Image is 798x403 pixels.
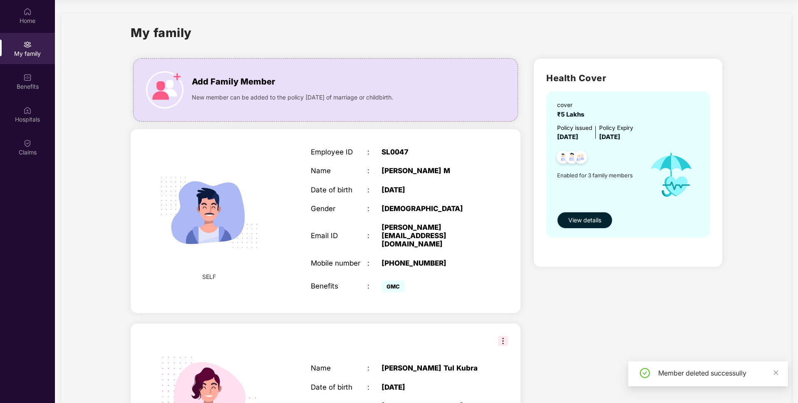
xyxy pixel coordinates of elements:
div: : [367,282,382,290]
div: : [367,383,382,391]
div: Date of birth [311,186,367,194]
span: [DATE] [599,133,620,141]
span: ₹5 Lakhs [557,111,587,118]
div: [DEMOGRAPHIC_DATA] [382,204,481,213]
img: svg+xml;base64,PHN2ZyB4bWxucz0iaHR0cDovL3d3dy53My5vcmcvMjAwMC9zdmciIHdpZHRoPSI0OC45NDMiIGhlaWdodD... [562,148,582,169]
h2: Health Cover [546,71,710,85]
img: icon [641,142,702,208]
div: Email ID [311,231,367,240]
div: Policy issued [557,124,592,133]
button: View details [557,212,612,229]
div: Member deleted successully [658,368,778,378]
img: svg+xml;base64,PHN2ZyB4bWxucz0iaHR0cDovL3d3dy53My5vcmcvMjAwMC9zdmciIHdpZHRoPSI0OC45NDMiIGhlaWdodD... [553,148,573,169]
span: New member can be added to the policy [DATE] of marriage or childbirth. [192,93,393,102]
div: Name [311,364,367,372]
img: svg+xml;base64,PHN2ZyB3aWR0aD0iMjAiIGhlaWdodD0iMjAiIHZpZXdCb3g9IjAgMCAyMCAyMCIgZmlsbD0ibm9uZSIgeG... [23,40,32,49]
img: svg+xml;base64,PHN2ZyBpZD0iSG9tZSIgeG1sbnM9Imh0dHA6Ly93d3cudzMub3JnLzIwMDAvc3ZnIiB3aWR0aD0iMjAiIG... [23,7,32,16]
span: GMC [382,281,405,292]
div: : [367,364,382,372]
span: View details [568,216,601,225]
img: svg+xml;base64,PHN2ZyB3aWR0aD0iMzIiIGhlaWdodD0iMzIiIHZpZXdCb3g9IjAgMCAzMiAzMiIgZmlsbD0ibm9uZSIgeG... [498,336,508,346]
div: Benefits [311,282,367,290]
div: cover [557,101,587,110]
div: [PHONE_NUMBER] [382,259,481,267]
div: Mobile number [311,259,367,267]
span: check-circle [640,368,650,378]
div: Policy Expiry [599,124,633,133]
div: [PERSON_NAME] Tul Kubra [382,364,481,372]
img: svg+xml;base64,PHN2ZyB4bWxucz0iaHR0cDovL3d3dy53My5vcmcvMjAwMC9zdmciIHdpZHRoPSIyMjQiIGhlaWdodD0iMT... [149,152,269,272]
div: : [367,186,382,194]
img: svg+xml;base64,PHN2ZyB4bWxucz0iaHR0cDovL3d3dy53My5vcmcvMjAwMC9zdmciIHdpZHRoPSI0OC45NDMiIGhlaWdodD... [570,148,591,169]
div: : [367,259,382,267]
span: Add Family Member [192,75,275,88]
div: [PERSON_NAME][EMAIL_ADDRESS][DOMAIN_NAME] [382,223,481,249]
h1: My family [131,23,192,42]
img: icon [146,71,183,109]
span: [DATE] [557,133,578,141]
span: Enabled for 3 family members [557,171,641,179]
span: SELF [202,272,216,281]
div: : [367,204,382,213]
div: Name [311,167,367,175]
img: svg+xml;base64,PHN2ZyBpZD0iSG9zcGl0YWxzIiB4bWxucz0iaHR0cDovL3d3dy53My5vcmcvMjAwMC9zdmciIHdpZHRoPS... [23,106,32,114]
div: Gender [311,204,367,213]
div: : [367,148,382,156]
div: SL0047 [382,148,481,156]
div: : [367,167,382,175]
img: svg+xml;base64,PHN2ZyBpZD0iQmVuZWZpdHMiIHhtbG5zPSJodHRwOi8vd3d3LnczLm9yZy8yMDAwL3N2ZyIgd2lkdGg9Ij... [23,73,32,82]
div: [DATE] [382,383,481,391]
span: close [773,370,779,376]
img: svg+xml;base64,PHN2ZyBpZD0iQ2xhaW0iIHhtbG5zPSJodHRwOi8vd3d3LnczLm9yZy8yMDAwL3N2ZyIgd2lkdGg9IjIwIi... [23,139,32,147]
div: Employee ID [311,148,367,156]
div: : [367,231,382,240]
div: Date of birth [311,383,367,391]
div: [DATE] [382,186,481,194]
div: [PERSON_NAME] M [382,167,481,175]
